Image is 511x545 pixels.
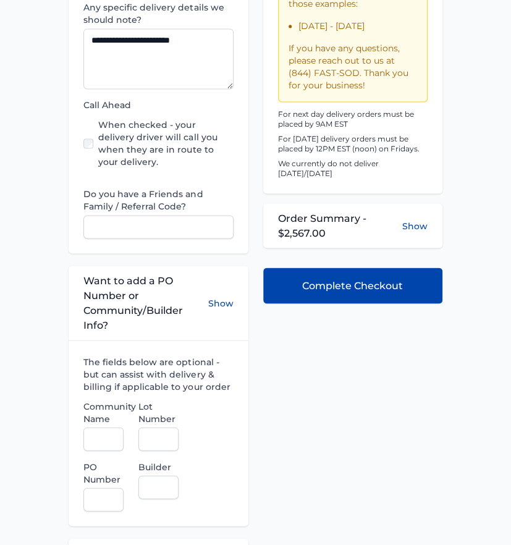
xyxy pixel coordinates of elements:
span: Want to add a PO Number or Community/Builder Info? [83,273,208,332]
label: Call Ahead [83,99,233,111]
label: The fields below are optional - but can assist with delivery & billing if applicable to your order [83,355,233,392]
p: For next day delivery orders must be placed by 9AM EST [278,109,428,129]
span: Order Summary - $2,567.00 [278,211,402,240]
label: Builder [138,460,179,473]
li: [DATE] - [DATE] [298,20,417,32]
button: Show [402,219,428,232]
span: Complete Checkout [302,278,403,293]
label: PO Number [83,460,124,485]
label: Community Name [83,400,124,425]
p: For [DATE] delivery orders must be placed by 12PM EST (noon) on Fridays. [278,134,428,154]
button: Complete Checkout [263,268,442,303]
label: When checked - your delivery driver will call you when they are in route to your delivery. [98,119,233,168]
label: Any specific delivery details we should note? [83,1,233,26]
label: Do you have a Friends and Family / Referral Code? [83,188,233,213]
p: If you have any questions, please reach out to us at (844) FAST-SOD. Thank you for your business! [289,42,417,91]
p: We currently do not deliver [DATE]/[DATE] [278,159,428,179]
button: Show [208,273,234,332]
label: Lot Number [138,400,179,425]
